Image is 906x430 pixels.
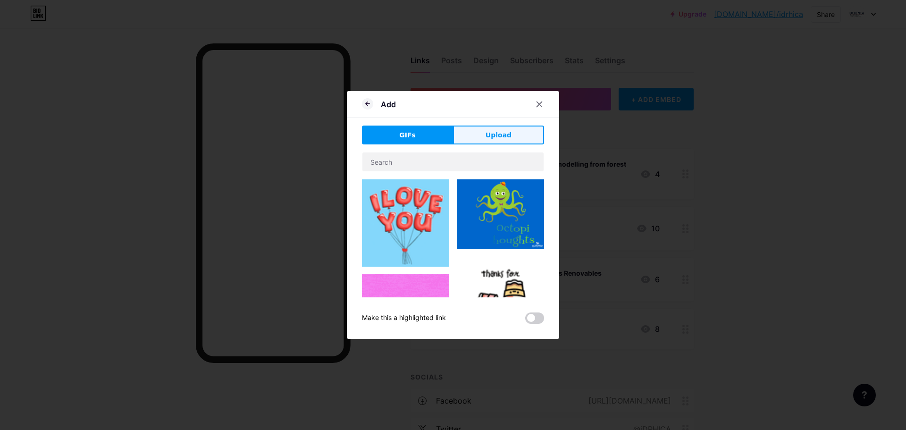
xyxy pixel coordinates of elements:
div: Make this a highlighted link [362,312,446,324]
div: Add [381,99,396,110]
img: Gihpy [362,179,449,267]
img: Gihpy [457,257,544,344]
button: Upload [453,126,544,144]
button: GIFs [362,126,453,144]
img: Gihpy [362,274,449,360]
img: Gihpy [457,179,544,249]
span: GIFs [399,130,416,140]
input: Search [362,152,544,171]
span: Upload [486,130,512,140]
